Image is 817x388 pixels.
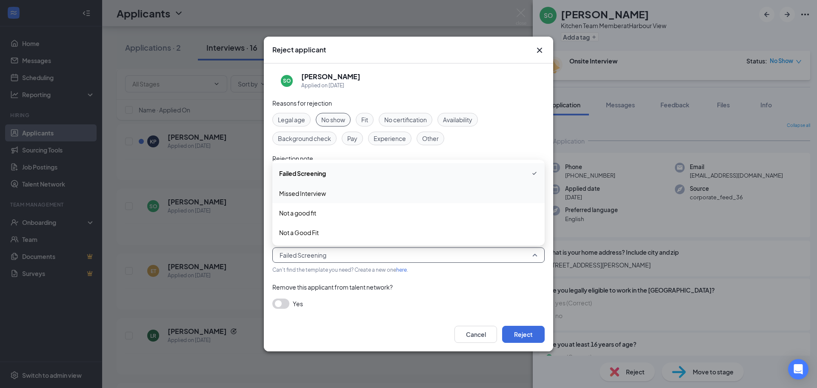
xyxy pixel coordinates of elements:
span: Background check [278,134,331,143]
span: Experience [374,134,406,143]
span: Pay [347,134,357,143]
span: No certification [384,115,427,124]
span: Can't find the template you need? Create a new one . [272,267,408,273]
span: Remove this applicant from talent network? [272,283,393,291]
span: Fit [361,115,368,124]
div: Open Intercom Messenger [788,359,808,379]
button: Cancel [454,326,497,343]
span: Failed Screening [280,249,326,262]
button: Close [534,45,545,55]
h5: [PERSON_NAME] [301,72,360,81]
svg: Cross [534,45,545,55]
span: Availability [443,115,472,124]
span: Missed Interview [279,189,326,198]
span: Other [422,134,439,143]
div: Applied on [DATE] [301,81,360,90]
span: Reasons for rejection [272,99,332,107]
span: Rejection note [272,155,313,162]
a: here [396,267,407,273]
button: Reject [502,326,545,343]
h3: Reject applicant [272,45,326,55]
span: Yes [293,299,303,309]
span: Legal age [278,115,305,124]
span: Failed Screening [279,169,326,178]
span: No show [321,115,345,124]
svg: Checkmark [531,168,538,178]
div: SO [283,77,291,84]
span: Not a good fit [279,208,316,218]
span: Choose a rejection template [272,236,352,243]
span: Not a Good Fit [279,228,319,237]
